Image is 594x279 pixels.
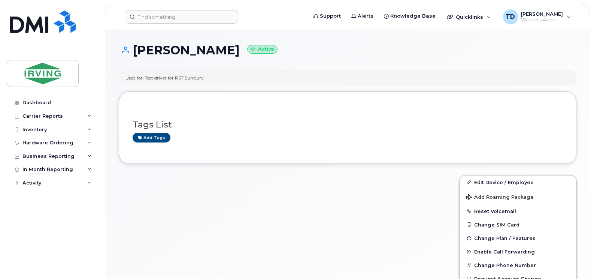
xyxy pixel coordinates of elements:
span: Enable Call Forwarding [474,249,535,255]
a: Edit Device / Employee [460,175,576,189]
span: Change Plan / Features [474,235,536,241]
button: Add Roaming Package [460,189,576,204]
h3: Tags List [133,120,563,129]
button: Enable Call Forwarding [460,245,576,258]
a: Add tags [133,133,170,142]
h1: [PERSON_NAME] [119,43,576,57]
button: Change SIM Card [460,218,576,231]
button: Change Phone Number [460,258,576,272]
div: Used for: Test driver for RST Sunbury [125,75,204,81]
button: Change Plan / Features [460,231,576,245]
button: Reset Voicemail [460,204,576,218]
small: Active [247,45,278,54]
span: Add Roaming Package [466,194,534,201]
